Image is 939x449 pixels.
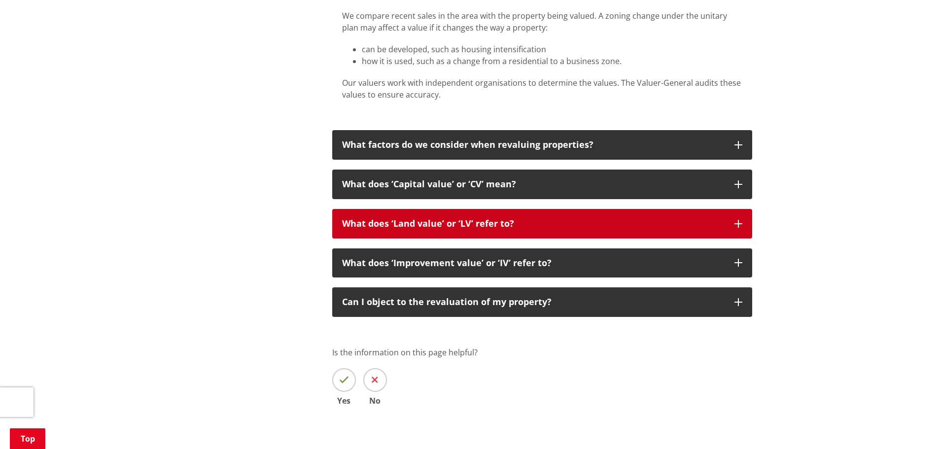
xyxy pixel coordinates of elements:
p: Is the information on this page helpful? [332,346,752,358]
p: Our valuers work with independent organisations to determine the values. The Valuer-General audit... [342,77,742,101]
button: What does ‘Land value’ or ‘LV’ refer to? [332,209,752,239]
a: Top [10,428,45,449]
iframe: Messenger Launcher [894,408,929,443]
p: We compare recent sales in the area with the property being valued. A zoning change under the uni... [342,10,742,34]
button: Can I object to the revaluation of my property? [332,287,752,317]
p: What factors do we consider when revaluing properties? [342,140,725,150]
p: What does ‘Improvement value’ or ‘IV’ refer to? [342,258,725,268]
span: No [363,397,387,405]
button: What does ‘Improvement value’ or ‘IV’ refer to? [332,248,752,278]
button: What factors do we consider when revaluing properties? [332,130,752,160]
p: What does ‘Capital value’ or ‘CV’ mean? [342,179,725,189]
p: Can I object to the revaluation of my property? [342,297,725,307]
li: can be developed, such as housing intensification [362,43,742,55]
button: What does ‘Capital value’ or ‘CV’ mean? [332,170,752,199]
li: how it is used, such as a change from a residential to a business zone. [362,55,742,67]
span: Yes [332,397,356,405]
p: What does ‘Land value’ or ‘LV’ refer to? [342,219,725,229]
